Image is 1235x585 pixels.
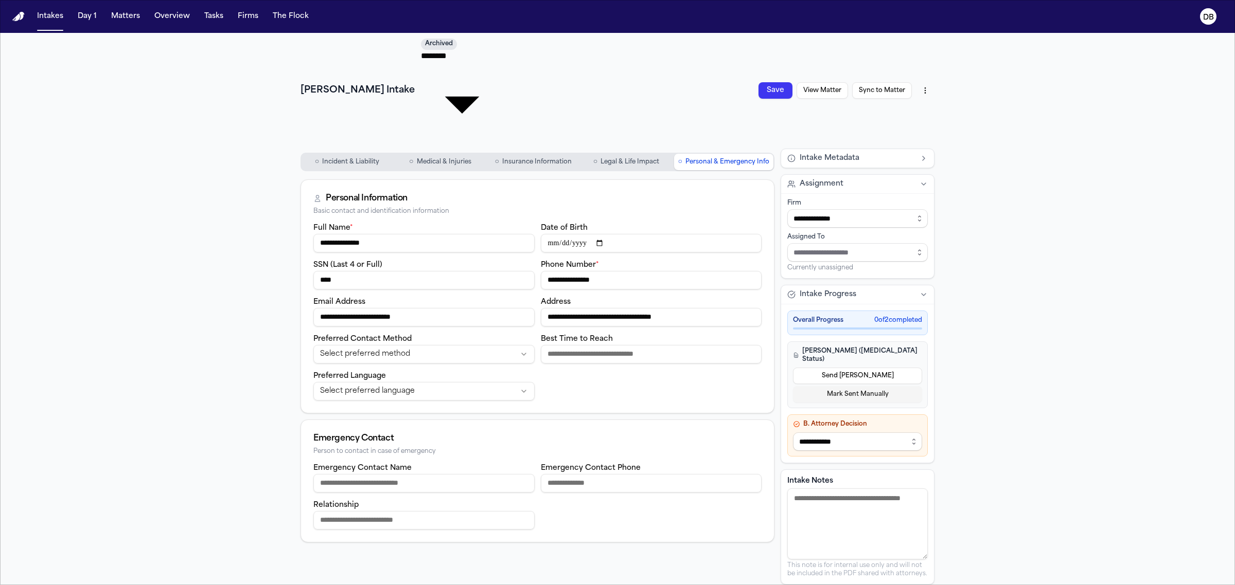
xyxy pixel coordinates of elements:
span: ○ [315,157,319,167]
span: Medical & Injuries [417,158,471,166]
div: Emergency Contact [313,432,762,445]
label: Phone Number [541,261,599,269]
button: Mark Sent Manually [793,386,922,403]
a: Home [12,12,25,22]
div: Assigned To [787,233,928,241]
input: Emergency contact name [313,474,535,492]
span: ○ [678,157,682,167]
input: Best time to reach [541,345,762,363]
span: Intake Progress [800,289,856,300]
input: Select firm [787,209,928,228]
textarea: Intake notes [787,488,928,559]
div: Update intake status [421,37,503,144]
div: Firm [787,199,928,207]
button: Send [PERSON_NAME] [793,368,922,384]
button: Go to Personal & Emergency Info [674,154,773,170]
label: Preferred Contact Method [313,335,412,343]
button: Firms [234,7,262,26]
input: Address [541,308,762,326]
input: Date of birth [541,234,762,252]
input: Phone number [541,271,762,289]
span: Incident & Liability [322,158,379,166]
button: Matters [107,7,144,26]
span: Overall Progress [793,316,843,324]
label: Emergency Contact Name [313,464,412,472]
button: Day 1 [74,7,101,26]
label: Date of Birth [541,224,588,232]
span: Assignment [800,179,843,189]
label: Emergency Contact Phone [541,464,641,472]
label: Full Name [313,224,353,232]
input: Assign to staff member [787,243,928,262]
button: Tasks [200,7,227,26]
button: Overview [150,7,194,26]
h4: [PERSON_NAME] ([MEDICAL_DATA] Status) [793,347,922,363]
div: Person to contact in case of emergency [313,448,762,455]
input: Email address [313,308,535,326]
button: Save [758,82,792,99]
button: More actions [916,81,934,100]
button: Go to Legal & Life Impact [581,154,672,170]
label: Address [541,298,571,306]
img: Finch Logo [12,12,25,22]
input: Emergency contact relationship [313,511,535,529]
input: Emergency contact phone [541,474,762,492]
input: SSN [313,271,535,289]
h1: [PERSON_NAME] Intake [301,83,415,98]
input: Full name [313,234,535,252]
span: Archived [421,39,457,50]
div: Personal Information [326,192,408,205]
button: Go to Insurance Information [488,154,579,170]
button: Intake Metadata [781,149,934,168]
span: Intake Metadata [800,153,859,163]
span: ○ [409,157,413,167]
label: SSN (Last 4 or Full) [313,261,382,269]
label: Best Time to Reach [541,335,613,343]
div: Basic contact and identification information [313,208,762,215]
span: Personal & Emergency Info [685,158,769,166]
button: Go to Medical & Injuries [395,154,486,170]
span: 0 of 2 completed [874,316,922,324]
label: Relationship [313,501,359,509]
label: Email Address [313,298,365,306]
span: ○ [495,157,499,167]
button: Intake Progress [781,285,934,304]
span: Currently unassigned [787,264,853,272]
p: This note is for internal use only and will not be included in the PDF shared with attorneys. [787,561,928,578]
span: ○ [593,157,597,167]
h4: B. Attorney Decision [793,420,922,428]
button: Go to Incident & Liability [302,154,393,170]
button: Assignment [781,175,934,193]
button: View Matter [797,82,848,99]
span: Legal & Life Impact [601,158,659,166]
button: Sync to Matter [852,82,912,99]
label: Preferred Language [313,372,386,380]
button: The Flock [269,7,313,26]
label: Intake Notes [787,476,928,486]
span: Insurance Information [502,158,572,166]
button: Intakes [33,7,67,26]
